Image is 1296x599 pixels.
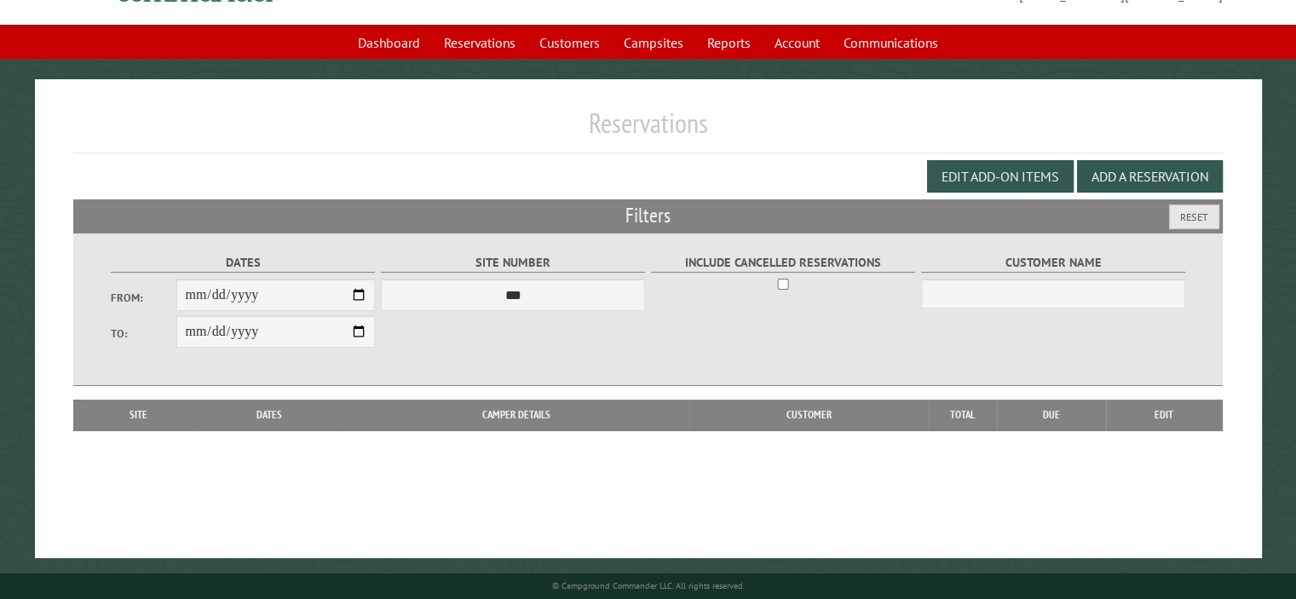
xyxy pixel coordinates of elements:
th: Total [929,400,997,430]
label: Dates [111,253,376,273]
a: Communications [833,26,948,59]
a: Dashboard [348,26,430,59]
a: Account [764,26,830,59]
th: Due [997,400,1106,430]
small: © Campground Commander LLC. All rights reserved. [552,580,745,591]
a: Customers [529,26,610,59]
label: From: [111,290,177,306]
th: Customer [689,400,929,430]
th: Edit [1106,400,1223,430]
label: To: [111,325,177,342]
a: Reports [697,26,761,59]
th: Camper Details [343,400,689,430]
button: Edit Add-on Items [927,160,1074,193]
th: Site [82,400,195,430]
button: Reset [1169,204,1219,229]
h2: Filters [73,199,1223,232]
label: Include Cancelled Reservations [651,253,916,273]
a: Campsites [613,26,694,59]
label: Site Number [381,253,646,273]
button: Add a Reservation [1077,160,1223,193]
th: Dates [195,400,343,430]
a: Reservations [434,26,526,59]
h1: Reservations [73,107,1223,153]
label: Customer Name [921,253,1186,273]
